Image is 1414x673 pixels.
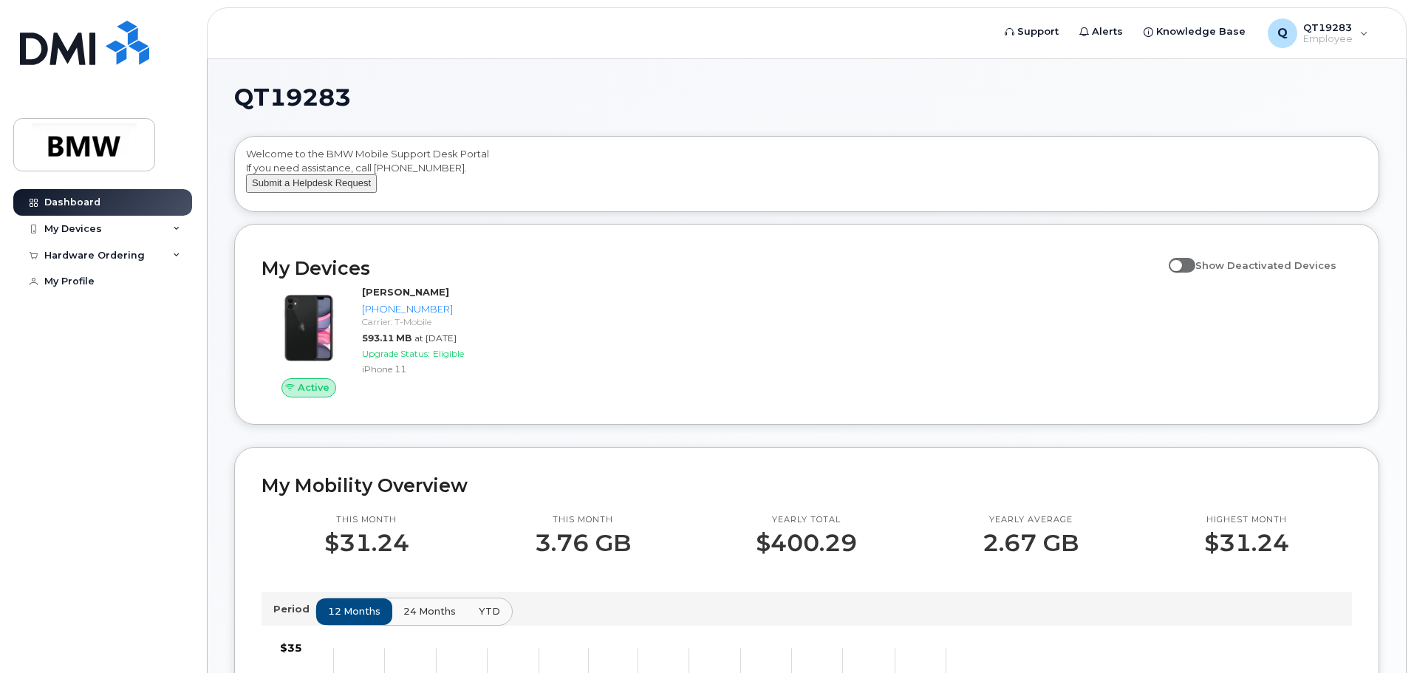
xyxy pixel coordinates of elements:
[273,602,315,616] p: Period
[280,641,302,655] tspan: $35
[262,285,521,397] a: Active[PERSON_NAME][PHONE_NUMBER]Carrier: T-Mobile593.11 MBat [DATE]Upgrade Status:EligibleiPhone 11
[756,514,857,526] p: Yearly total
[362,348,430,359] span: Upgrade Status:
[324,530,409,556] p: $31.24
[983,530,1079,556] p: 2.67 GB
[273,293,344,363] img: iPhone_11.jpg
[983,514,1079,526] p: Yearly average
[362,315,515,328] div: Carrier: T-Mobile
[1350,609,1403,662] iframe: Messenger Launcher
[362,332,411,344] span: 593.11 MB
[262,474,1352,496] h2: My Mobility Overview
[535,530,631,556] p: 3.76 GB
[1204,530,1289,556] p: $31.24
[246,177,377,188] a: Submit a Helpdesk Request
[433,348,464,359] span: Eligible
[298,380,329,394] span: Active
[1169,251,1181,263] input: Show Deactivated Devices
[262,257,1161,279] h2: My Devices
[324,514,409,526] p: This month
[362,363,515,375] div: iPhone 11
[362,302,515,316] div: [PHONE_NUMBER]
[1204,514,1289,526] p: Highest month
[479,604,500,618] span: YTD
[535,514,631,526] p: This month
[246,174,377,193] button: Submit a Helpdesk Request
[403,604,456,618] span: 24 months
[234,86,351,109] span: QT19283
[414,332,457,344] span: at [DATE]
[362,286,449,298] strong: [PERSON_NAME]
[756,530,857,556] p: $400.29
[246,147,1367,206] div: Welcome to the BMW Mobile Support Desk Portal If you need assistance, call [PHONE_NUMBER].
[1195,259,1336,271] span: Show Deactivated Devices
